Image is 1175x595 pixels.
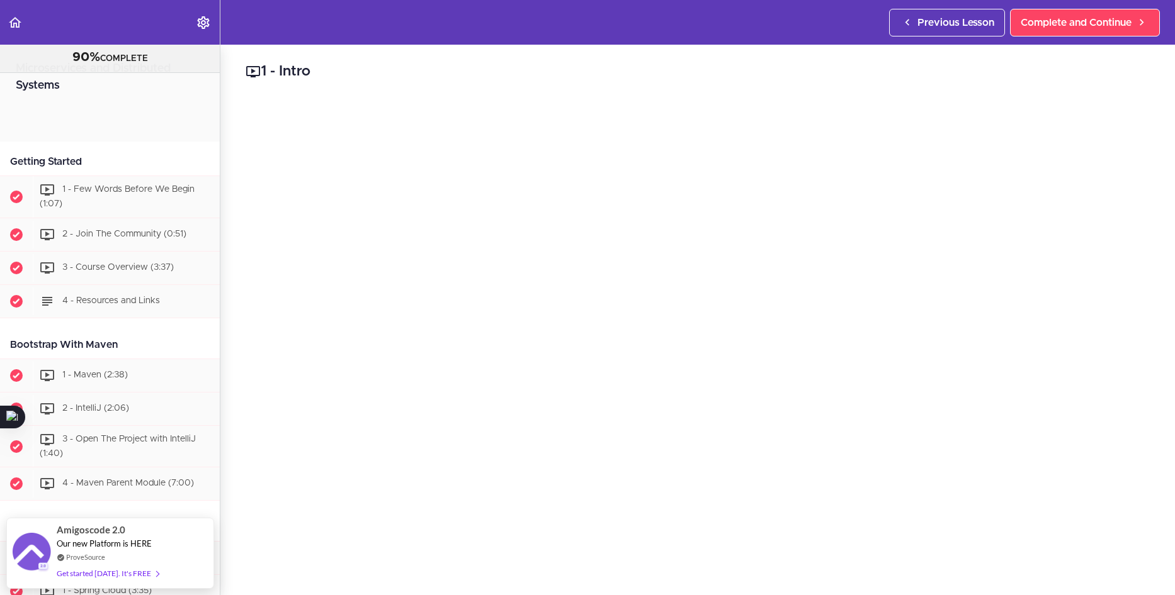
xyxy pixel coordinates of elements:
span: 2 - Join The Community (0:51) [62,230,186,238]
span: 1 - Maven (2:38) [62,370,128,379]
span: Amigoscode 2.0 [57,523,125,537]
a: ProveSource [66,552,105,562]
span: 4 - Resources and Links [62,296,160,305]
h2: 1 - Intro [246,61,1150,82]
div: Get started [DATE]. It's FREE [57,566,159,581]
span: Complete and Continue [1021,15,1132,30]
span: Previous Lesson [917,15,994,30]
img: provesource social proof notification image [13,533,50,574]
span: 2 - IntelliJ (2:06) [62,404,129,413]
span: 3 - Course Overview (3:37) [62,263,174,272]
span: 1 - Few Words Before We Begin (1:07) [40,185,195,208]
svg: Back to course curriculum [8,15,23,30]
span: 4 - Maven Parent Module (7:00) [62,479,194,488]
a: Complete and Continue [1010,9,1160,36]
svg: Settings Menu [196,15,211,30]
a: Previous Lesson [889,9,1005,36]
div: COMPLETE [16,50,204,66]
span: 90% [72,51,100,64]
span: 3 - Open The Project with IntelliJ (1:40) [40,435,196,458]
span: Our new Platform is HERE [57,538,152,548]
